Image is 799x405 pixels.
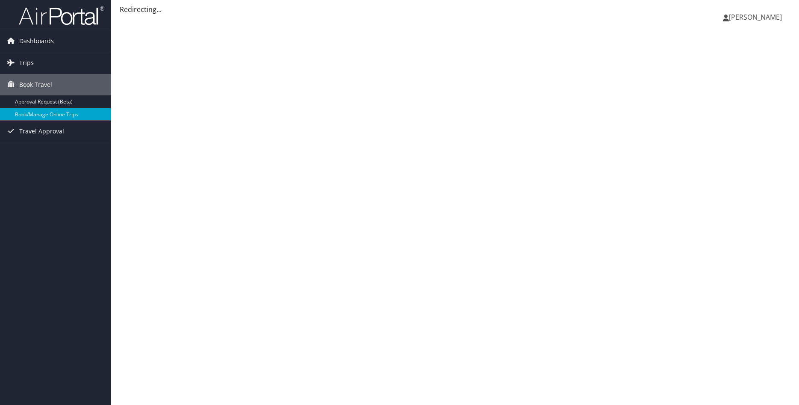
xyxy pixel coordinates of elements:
[120,4,790,15] div: Redirecting...
[729,12,782,22] span: [PERSON_NAME]
[19,6,104,26] img: airportal-logo.png
[723,4,790,30] a: [PERSON_NAME]
[19,121,64,142] span: Travel Approval
[19,74,52,95] span: Book Travel
[19,52,34,74] span: Trips
[19,30,54,52] span: Dashboards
